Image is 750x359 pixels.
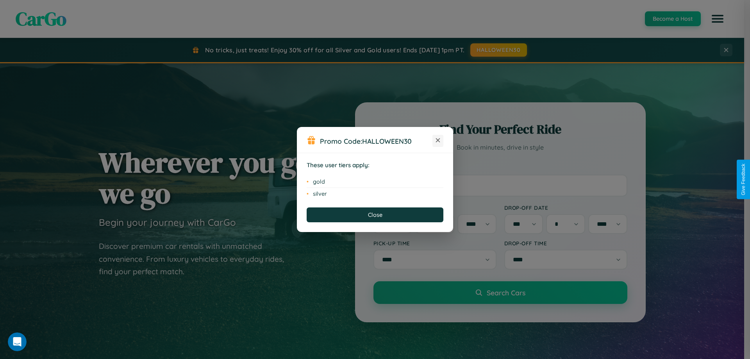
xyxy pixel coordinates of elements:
[307,207,443,222] button: Close
[362,137,412,145] b: HALLOWEEN30
[320,137,432,145] h3: Promo Code:
[741,164,746,195] div: Give Feedback
[307,176,443,188] li: gold
[307,161,370,169] strong: These user tiers apply:
[307,188,443,200] li: silver
[8,332,27,351] iframe: Intercom live chat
